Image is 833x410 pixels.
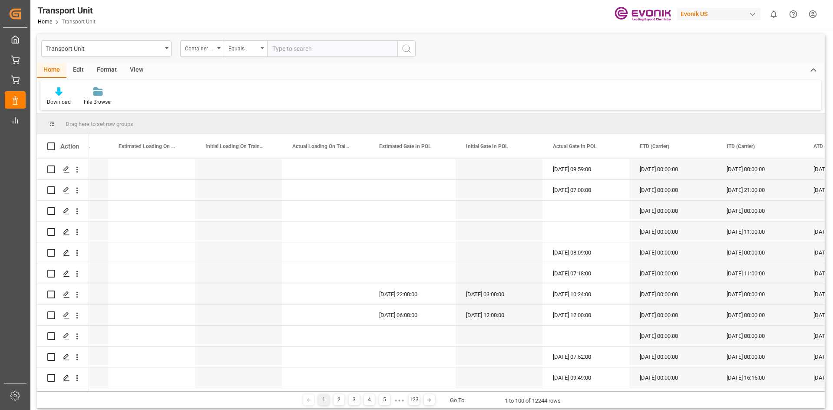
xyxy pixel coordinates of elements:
div: Go To: [450,396,466,405]
div: 5 [379,394,390,405]
div: [DATE] 00:00:00 [629,159,716,179]
button: Help Center [783,4,803,24]
div: File Browser [84,98,112,106]
div: Press SPACE to select this row. [37,263,89,284]
button: open menu [41,40,172,57]
div: [DATE] 00:00:00 [716,159,803,179]
span: Estimated Loading On Train (Origin) [119,143,177,149]
div: Press SPACE to select this row. [37,305,89,326]
div: Evonik US [677,8,760,20]
div: View [123,63,150,78]
span: Estimated Gate In POL [379,143,431,149]
div: 2 [334,394,344,405]
div: [DATE] 08:09:00 [542,242,629,263]
div: 3 [349,394,360,405]
div: [DATE] 00:00:00 [629,242,716,263]
div: [DATE] 00:00:00 [629,201,716,221]
div: Equals [228,43,258,53]
div: [DATE] 00:00:00 [629,263,716,284]
div: [DATE] 00:00:00 [629,305,716,325]
div: [DATE] 07:00:00 [542,180,629,200]
div: Container Number [185,43,215,53]
div: Transport Unit [46,43,162,53]
div: [DATE] 00:00:00 [716,242,803,263]
div: Press SPACE to select this row. [37,201,89,222]
span: Actual Gate In POL [553,143,597,149]
input: Type to search [267,40,397,57]
div: Edit [66,63,90,78]
div: [DATE] 12:00:00 [542,305,629,325]
button: show 0 new notifications [764,4,783,24]
div: [DATE] 10:24:00 [542,284,629,304]
div: [DATE] 07:18:00 [542,263,629,284]
div: [DATE] 00:00:00 [716,326,803,346]
div: Home [37,63,66,78]
div: [DATE] 00:00:00 [629,347,716,367]
div: [DATE] 21:00:00 [716,180,803,200]
img: Evonik-brand-mark-Deep-Purple-RGB.jpeg_1700498283.jpeg [615,7,671,22]
div: [DATE] 00:00:00 [629,367,716,388]
div: [DATE] 16:15:00 [716,367,803,388]
button: open menu [180,40,224,57]
div: Download [47,98,71,106]
div: Press SPACE to select this row. [37,222,89,242]
div: 1 [318,394,329,405]
div: [DATE] 12:00:00 [456,305,542,325]
div: [DATE] 06:00:00 [369,305,456,325]
div: [DATE] 09:59:00 [542,159,629,179]
div: Press SPACE to select this row. [37,242,89,263]
div: Press SPACE to select this row. [37,180,89,201]
div: [DATE] 11:00:00 [716,222,803,242]
div: [DATE] 22:00:00 [369,284,456,304]
a: Home [38,19,52,25]
div: [DATE] 00:00:00 [716,305,803,325]
div: ● ● ● [394,397,404,403]
span: Initial Gate In POL [466,143,508,149]
div: 123 [409,394,420,405]
div: Press SPACE to select this row. [37,326,89,347]
div: Action [60,142,79,150]
div: [DATE] 03:00:00 [456,284,542,304]
div: [DATE] 07:52:00 [542,347,629,367]
div: Press SPACE to select this row. [37,284,89,305]
div: 4 [364,394,375,405]
button: open menu [224,40,267,57]
button: search button [397,40,416,57]
div: [DATE] 09:49:00 [542,367,629,388]
span: Actual Loading On Train (Origin) [292,143,350,149]
div: [DATE] 00:00:00 [629,222,716,242]
span: ETD (Carrier) [640,143,669,149]
div: Press SPACE to select this row. [37,159,89,180]
div: [DATE] 11:00:00 [716,263,803,284]
button: Evonik US [677,6,764,22]
div: [DATE] 00:00:00 [629,180,716,200]
div: Press SPACE to select this row. [37,347,89,367]
div: [DATE] 00:00:00 [716,201,803,221]
div: [DATE] 00:00:00 [629,326,716,346]
div: [DATE] 00:00:00 [716,347,803,367]
div: [DATE] 00:00:00 [716,284,803,304]
div: Transport Unit [38,4,96,17]
div: [DATE] 00:00:00 [629,284,716,304]
div: 1 to 100 of 12244 rows [505,397,561,405]
span: ITD (Carrier) [727,143,755,149]
span: Drag here to set row groups [66,121,133,127]
div: Format [90,63,123,78]
span: Initial Loading On Train (Origin) [205,143,264,149]
div: Press SPACE to select this row. [37,367,89,388]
